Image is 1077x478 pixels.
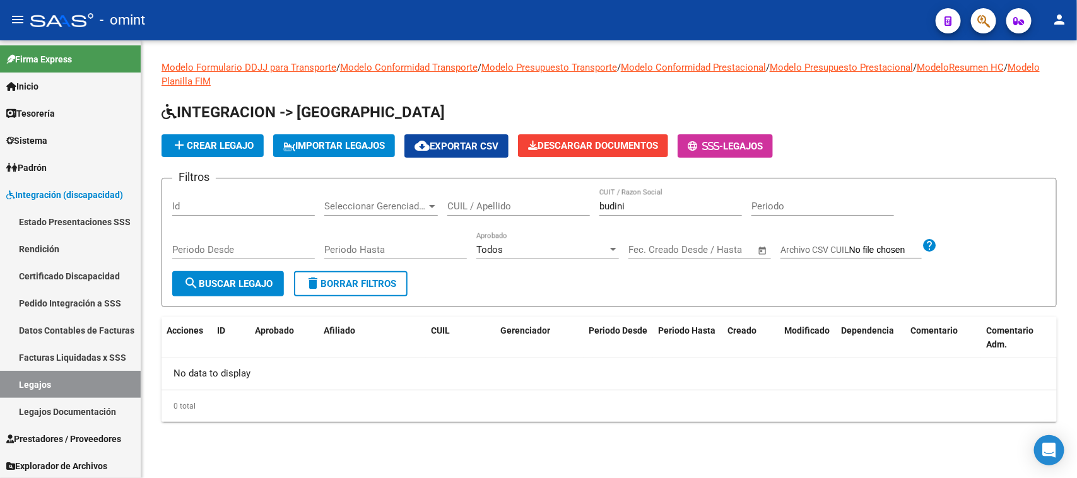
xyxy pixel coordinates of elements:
[162,358,1057,390] div: No data to display
[476,244,503,255] span: Todos
[172,137,187,153] mat-icon: add
[628,244,680,255] input: Fecha inicio
[6,134,47,148] span: Sistema
[528,140,658,151] span: Descargar Documentos
[426,317,495,359] datatable-header-cell: CUIL
[1034,435,1064,465] div: Open Intercom Messenger
[162,61,1057,422] div: / / / / / /
[184,278,273,289] span: Buscar Legajo
[415,138,430,153] mat-icon: cloud_download
[431,325,450,335] span: CUIL
[922,238,937,253] mat-icon: help
[518,134,668,157] button: Descargar Documentos
[658,325,715,335] span: Periodo Hasta
[404,134,509,158] button: Exportar CSV
[584,317,653,359] datatable-header-cell: Periodo Desde
[6,52,72,66] span: Firma Express
[784,325,830,335] span: Modificado
[910,325,958,335] span: Comentario
[6,79,38,93] span: Inicio
[653,317,722,359] datatable-header-cell: Periodo Hasta
[305,278,396,289] span: Borrar Filtros
[780,245,849,255] span: Archivo CSV CUIL
[162,62,336,73] a: Modelo Formulario DDJJ para Transporte
[305,276,321,291] mat-icon: delete
[688,141,723,152] span: -
[905,317,981,359] datatable-header-cell: Comentario
[917,62,1004,73] a: ModeloResumen HC
[162,390,1057,422] div: 0 total
[162,103,445,121] span: INTEGRACION -> [GEOGRAPHIC_DATA]
[981,317,1057,359] datatable-header-cell: Comentario Adm.
[1052,12,1067,27] mat-icon: person
[415,141,498,152] span: Exportar CSV
[756,243,770,258] button: Open calendar
[986,325,1033,350] span: Comentario Adm.
[779,317,836,359] datatable-header-cell: Modificado
[678,134,773,158] button: -Legajos
[172,271,284,296] button: Buscar Legajo
[495,317,584,359] datatable-header-cell: Gerenciador
[6,432,121,446] span: Prestadores / Proveedores
[324,325,355,335] span: Afiliado
[100,6,145,34] span: - omint
[273,134,395,157] button: IMPORTAR LEGAJOS
[340,62,478,73] a: Modelo Conformidad Transporte
[172,168,216,186] h3: Filtros
[172,140,254,151] span: Crear Legajo
[723,141,763,152] span: Legajos
[849,245,922,256] input: Archivo CSV CUIL
[255,325,294,335] span: Aprobado
[841,325,894,335] span: Dependencia
[162,134,264,157] button: Crear Legajo
[6,188,123,202] span: Integración (discapacidad)
[294,271,408,296] button: Borrar Filtros
[324,201,427,212] span: Seleccionar Gerenciador
[167,325,203,335] span: Acciones
[481,62,617,73] a: Modelo Presupuesto Transporte
[162,317,212,359] datatable-header-cell: Acciones
[500,325,550,335] span: Gerenciador
[6,161,47,175] span: Padrón
[727,325,756,335] span: Creado
[10,12,25,27] mat-icon: menu
[319,317,426,359] datatable-header-cell: Afiliado
[184,276,199,291] mat-icon: search
[283,140,385,151] span: IMPORTAR LEGAJOS
[691,244,752,255] input: Fecha fin
[6,107,55,120] span: Tesorería
[6,459,107,473] span: Explorador de Archivos
[217,325,225,335] span: ID
[212,317,250,359] datatable-header-cell: ID
[589,325,647,335] span: Periodo Desde
[836,317,905,359] datatable-header-cell: Dependencia
[250,317,300,359] datatable-header-cell: Aprobado
[770,62,913,73] a: Modelo Presupuesto Prestacional
[722,317,779,359] datatable-header-cell: Creado
[621,62,766,73] a: Modelo Conformidad Prestacional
